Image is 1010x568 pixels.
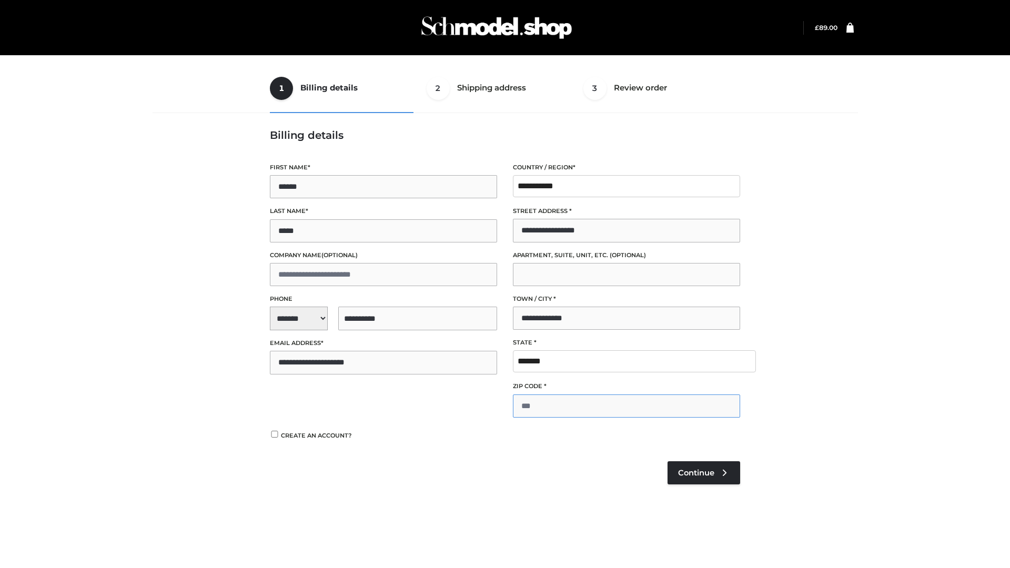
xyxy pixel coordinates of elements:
label: Company name [270,250,497,260]
label: State [513,338,740,348]
h3: Billing details [270,129,740,141]
label: Street address [513,206,740,216]
bdi: 89.00 [815,24,837,32]
span: (optional) [610,251,646,259]
label: Country / Region [513,163,740,173]
span: £ [815,24,819,32]
img: Schmodel Admin 964 [418,7,575,48]
label: ZIP Code [513,381,740,391]
label: Town / City [513,294,740,304]
a: £89.00 [815,24,837,32]
a: Continue [668,461,740,484]
span: (optional) [321,251,358,259]
label: Phone [270,294,497,304]
label: Last name [270,206,497,216]
span: Create an account? [281,432,352,439]
span: Continue [678,468,714,478]
label: First name [270,163,497,173]
label: Apartment, suite, unit, etc. [513,250,740,260]
label: Email address [270,338,497,348]
input: Create an account? [270,431,279,438]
